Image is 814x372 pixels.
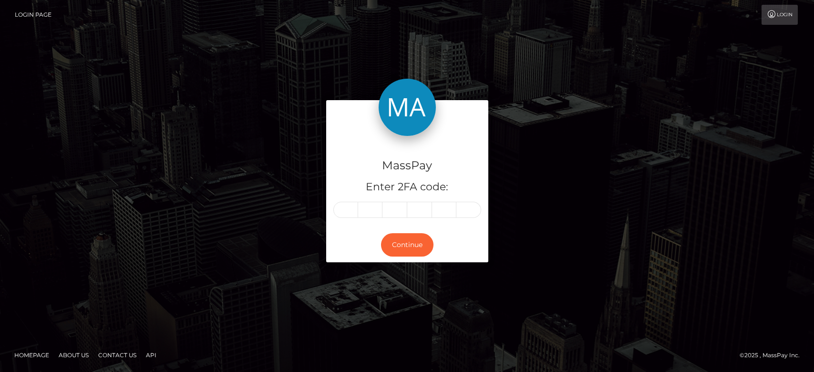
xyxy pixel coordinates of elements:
[15,5,52,25] a: Login Page
[379,79,436,136] img: MassPay
[55,348,93,362] a: About Us
[333,180,481,195] h5: Enter 2FA code:
[740,350,807,361] div: © 2025 , MassPay Inc.
[762,5,798,25] a: Login
[94,348,140,362] a: Contact Us
[381,233,433,257] button: Continue
[333,157,481,174] h4: MassPay
[10,348,53,362] a: Homepage
[142,348,160,362] a: API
